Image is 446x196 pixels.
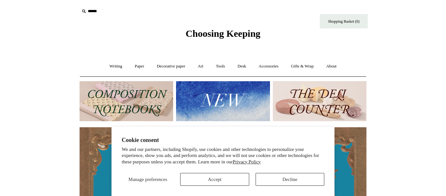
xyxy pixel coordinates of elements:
[320,14,368,28] a: Shopping Basket (0)
[186,28,260,39] span: Choosing Keeping
[180,173,249,186] button: Accept
[122,137,324,144] h2: Cookie consent
[192,58,209,75] a: Art
[129,58,150,75] a: Paper
[256,173,324,186] button: Decline
[176,81,270,121] img: New.jpg__PID:f73bdf93-380a-4a35-bcfe-7823039498e1
[151,58,191,75] a: Decorative paper
[122,173,174,186] button: Manage preferences
[104,58,128,75] a: Writing
[128,177,167,182] span: Manage preferences
[233,159,261,164] a: Privacy Policy
[232,58,252,75] a: Desk
[253,58,284,75] a: Accessories
[273,81,366,121] img: The Deli Counter
[122,146,324,165] p: We and our partners, including Shopify, use cookies and other technologies to personalize your ex...
[320,58,342,75] a: About
[186,33,260,38] a: Choosing Keeping
[285,58,319,75] a: Gifts & Wrap
[210,58,231,75] a: Tools
[80,81,173,121] img: 202302 Composition ledgers.jpg__PID:69722ee6-fa44-49dd-a067-31375e5d54ec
